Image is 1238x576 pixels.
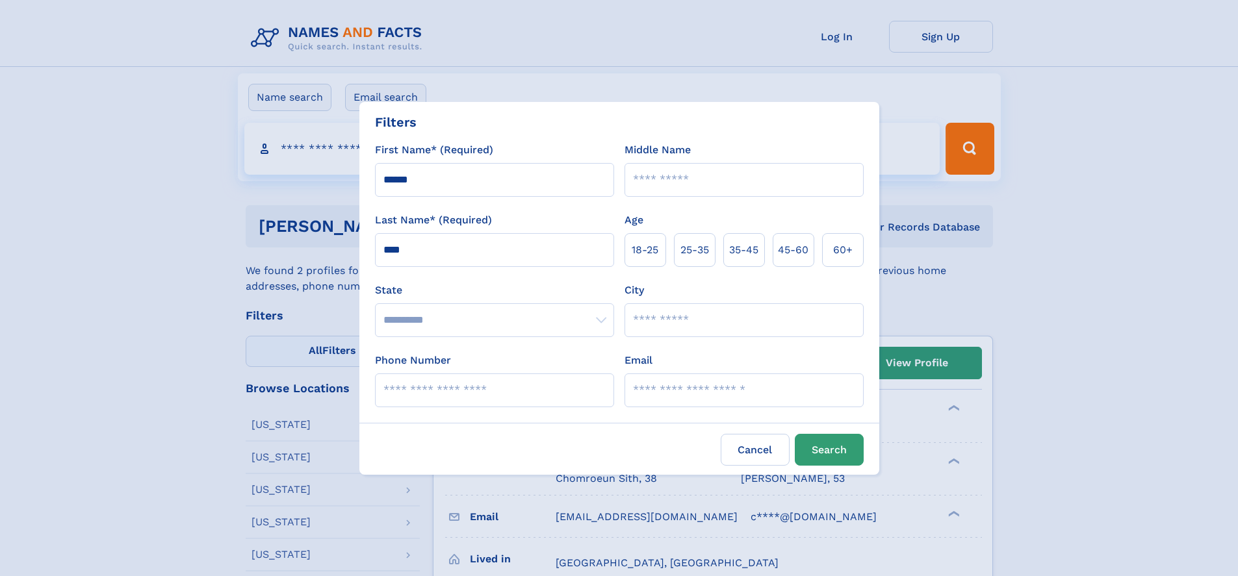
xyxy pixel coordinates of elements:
span: 60+ [833,242,853,258]
div: Filters [375,112,417,132]
label: Phone Number [375,353,451,368]
button: Search [795,434,864,466]
span: 18‑25 [632,242,658,258]
label: Cancel [721,434,790,466]
span: 25‑35 [680,242,709,258]
label: Last Name* (Required) [375,212,492,228]
label: City [625,282,644,298]
label: Age [625,212,643,228]
span: 35‑45 [729,242,758,258]
label: Email [625,353,652,368]
label: State [375,282,614,298]
label: Middle Name [625,142,691,158]
label: First Name* (Required) [375,142,493,158]
span: 45‑60 [778,242,808,258]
